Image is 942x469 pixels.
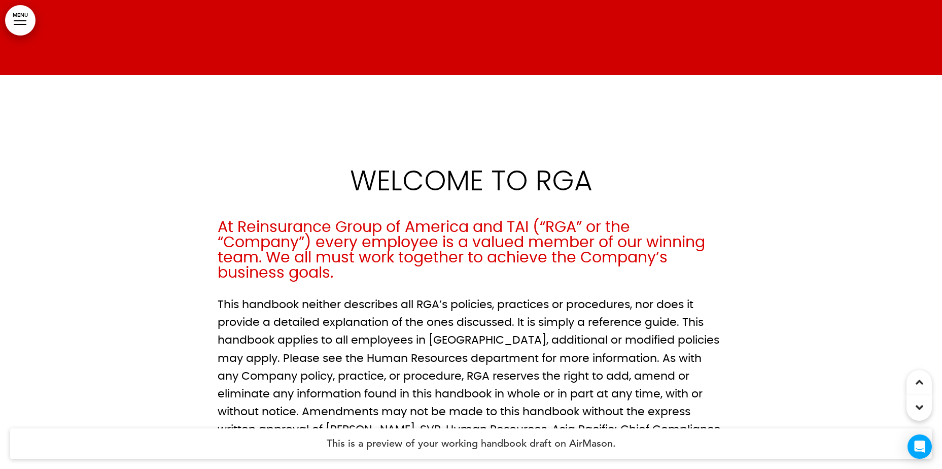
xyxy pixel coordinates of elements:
a: MENU [5,5,36,36]
div: Open Intercom Messenger [908,434,932,459]
h1: Welcome to RGA [218,166,725,194]
h6: At Reinsurance Group of America and TAI (“RGA” or the “Company”) every employee is a valued membe... [218,220,725,281]
p: This handbook neither describes all RGA’s policies, practices or procedures, nor does it provide ... [218,296,725,457]
h4: This is a preview of your working handbook draft on AirMason. [10,428,932,459]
